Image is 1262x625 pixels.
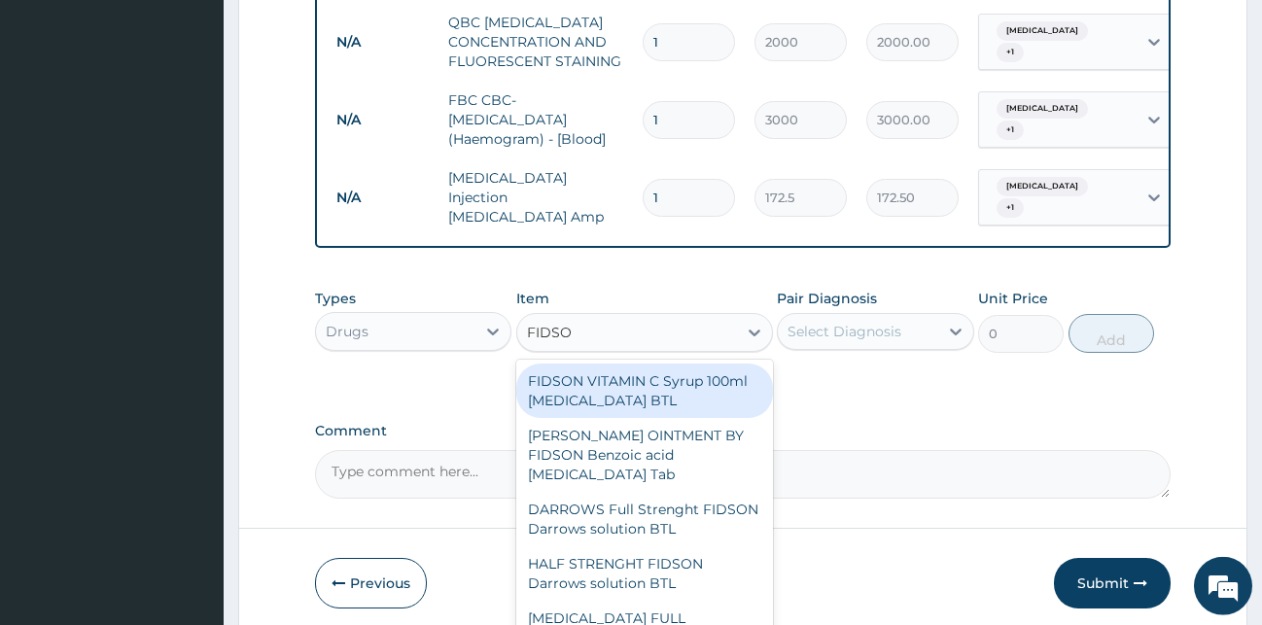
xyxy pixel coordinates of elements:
img: d_794563401_company_1708531726252_794563401 [36,97,79,146]
td: FBC CBC-[MEDICAL_DATA] (Haemogram) - [Blood] [438,81,633,158]
div: Chat with us now [101,109,327,134]
button: Submit [1054,558,1171,608]
div: [PERSON_NAME] OINTMENT BY FIDSON Benzoic acid [MEDICAL_DATA] Tab [516,418,773,492]
span: [MEDICAL_DATA] [997,177,1088,196]
div: FIDSON VITAMIN C Syrup 100ml [MEDICAL_DATA] BTL [516,364,773,418]
label: Pair Diagnosis [777,289,877,308]
button: Add [1069,314,1154,353]
span: + 1 [997,121,1024,140]
span: + 1 [997,43,1024,62]
div: Select Diagnosis [788,322,901,341]
td: N/A [327,24,438,60]
td: [MEDICAL_DATA] Injection [MEDICAL_DATA] Amp [438,158,633,236]
td: N/A [327,180,438,216]
div: Drugs [326,322,368,341]
div: HALF STRENGHT FIDSON Darrows solution BTL [516,546,773,601]
div: DARROWS Full Strenght FIDSON Darrows solution BTL [516,492,773,546]
span: [MEDICAL_DATA] [997,99,1088,119]
label: Item [516,289,549,308]
button: Previous [315,558,427,608]
label: Comment [315,423,1172,439]
label: Unit Price [978,289,1048,308]
textarea: Type your message and hit 'Enter' [10,418,370,486]
span: We're online! [113,189,268,385]
span: [MEDICAL_DATA] [997,21,1088,41]
span: + 1 [997,198,1024,218]
td: N/A [327,102,438,138]
div: Minimize live chat window [319,10,366,56]
label: Types [315,291,356,307]
td: QBC [MEDICAL_DATA] CONCENTRATION AND FLUORESCENT STAINING [438,3,633,81]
